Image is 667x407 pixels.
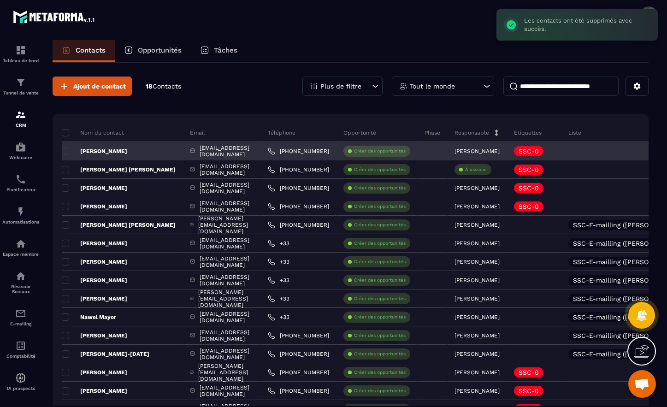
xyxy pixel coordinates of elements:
[13,8,96,25] img: logo
[2,102,39,135] a: formationformationCRM
[214,46,237,54] p: Tâches
[519,388,539,394] p: SSC-0
[62,221,176,229] p: [PERSON_NAME] [PERSON_NAME]
[53,40,115,62] a: Contacts
[2,333,39,366] a: accountantaccountantComptabilité
[15,174,26,185] img: scheduler
[465,166,487,173] p: À associe
[15,206,26,217] img: automations
[2,301,39,333] a: emailemailE-mailing
[455,203,500,210] p: [PERSON_NAME]
[354,259,406,265] p: Créer des opportunités
[268,295,289,302] a: +33
[455,388,500,394] p: [PERSON_NAME]
[354,277,406,283] p: Créer des opportunités
[354,166,406,173] p: Créer des opportunités
[455,185,500,191] p: [PERSON_NAME]
[2,219,39,224] p: Automatisations
[62,277,127,284] p: [PERSON_NAME]
[455,129,489,136] p: Responsable
[455,277,500,283] p: [PERSON_NAME]
[62,166,176,173] p: [PERSON_NAME] [PERSON_NAME]
[62,350,149,358] p: [PERSON_NAME]-[DATE]
[15,238,26,249] img: automations
[2,354,39,359] p: Comptabilité
[2,252,39,257] p: Espace membre
[455,369,500,376] p: [PERSON_NAME]
[62,240,127,247] p: [PERSON_NAME]
[191,40,247,62] a: Tâches
[268,332,329,339] a: [PHONE_NUMBER]
[514,129,542,136] p: Étiquettes
[455,259,500,265] p: [PERSON_NAME]
[354,185,406,191] p: Créer des opportunités
[268,221,329,229] a: [PHONE_NUMBER]
[62,295,127,302] p: [PERSON_NAME]
[268,147,329,155] a: [PHONE_NUMBER]
[354,222,406,228] p: Créer des opportunités
[2,38,39,70] a: formationformationTableau de bord
[343,129,376,136] p: Opportunité
[62,387,127,395] p: [PERSON_NAME]
[153,83,181,90] span: Contacts
[2,231,39,264] a: automationsautomationsEspace membre
[425,129,440,136] p: Phase
[146,82,181,91] p: 18
[268,240,289,247] a: +33
[354,369,406,376] p: Créer des opportunités
[455,222,500,228] p: [PERSON_NAME]
[2,167,39,199] a: schedulerschedulerPlanificateur
[455,240,500,247] p: [PERSON_NAME]
[76,46,106,54] p: Contacts
[15,340,26,351] img: accountant
[62,313,116,321] p: Nawel Mayor
[115,40,191,62] a: Opportunités
[15,142,26,153] img: automations
[62,369,127,376] p: [PERSON_NAME]
[519,166,539,173] p: SSC-0
[15,372,26,383] img: automations
[519,369,539,376] p: SSC-0
[2,155,39,160] p: Webinaire
[268,166,329,173] a: [PHONE_NUMBER]
[354,332,406,339] p: Créer des opportunités
[354,203,406,210] p: Créer des opportunités
[354,295,406,302] p: Créer des opportunités
[2,58,39,63] p: Tableau de bord
[15,109,26,120] img: formation
[62,332,127,339] p: [PERSON_NAME]
[354,351,406,357] p: Créer des opportunités
[354,240,406,247] p: Créer des opportunités
[15,271,26,282] img: social-network
[15,308,26,319] img: email
[2,70,39,102] a: formationformationTunnel de vente
[62,184,127,192] p: [PERSON_NAME]
[354,148,406,154] p: Créer des opportunités
[2,386,39,391] p: IA prospects
[2,187,39,192] p: Planificateur
[519,185,539,191] p: SSC-0
[62,258,127,265] p: [PERSON_NAME]
[455,314,500,320] p: [PERSON_NAME]
[2,135,39,167] a: automationsautomationsWebinaire
[268,369,329,376] a: [PHONE_NUMBER]
[2,321,39,326] p: E-mailing
[455,332,500,339] p: [PERSON_NAME]
[455,148,500,154] p: [PERSON_NAME]
[53,77,132,96] button: Ajout de contact
[268,277,289,284] a: +33
[15,45,26,56] img: formation
[2,90,39,95] p: Tunnel de vente
[455,351,500,357] p: [PERSON_NAME]
[568,129,581,136] p: Liste
[62,129,124,136] p: Nom du contact
[62,203,127,210] p: [PERSON_NAME]
[354,314,406,320] p: Créer des opportunités
[2,284,39,294] p: Réseaux Sociaux
[190,129,205,136] p: Email
[2,264,39,301] a: social-networksocial-networkRéseaux Sociaux
[519,203,539,210] p: SSC-0
[268,184,329,192] a: [PHONE_NUMBER]
[320,83,361,89] p: Plus de filtre
[268,387,329,395] a: [PHONE_NUMBER]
